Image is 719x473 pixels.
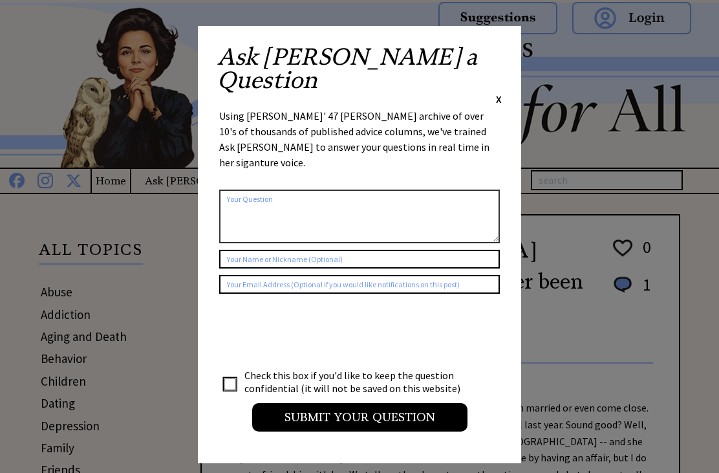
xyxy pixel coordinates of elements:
[496,93,502,105] span: X
[252,403,467,432] input: Submit your Question
[219,307,416,357] iframe: reCAPTCHA
[219,275,500,294] input: Your Email Address (Optional if you would like notifications on this post)
[219,108,500,183] div: Using [PERSON_NAME]' 47 [PERSON_NAME] archive of over 10's of thousands of published advice colum...
[219,250,500,269] input: Your Name or Nickname (Optional)
[244,368,473,395] td: Check this box if you'd like to keep the question confidential (it will not be saved on this webs...
[217,45,502,92] h2: Ask [PERSON_NAME] a Question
